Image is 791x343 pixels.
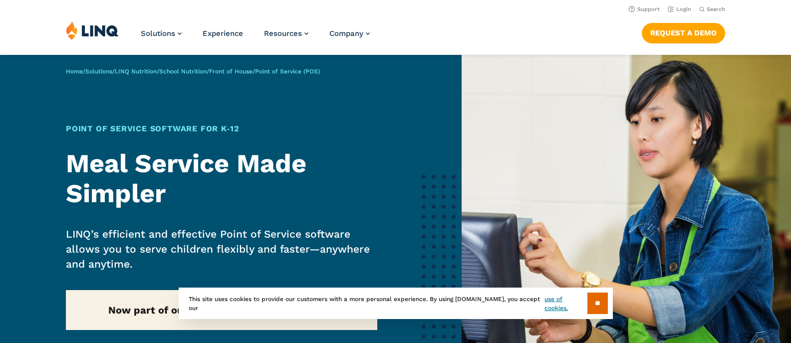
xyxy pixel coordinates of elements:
[66,68,83,75] a: Home
[141,21,370,54] nav: Primary Navigation
[141,29,175,38] span: Solutions
[329,29,370,38] a: Company
[66,21,119,40] img: LINQ | K‑12 Software
[66,148,306,209] strong: Meal Service Made Simpler
[66,227,378,272] p: LINQ’s efficient and effective Point of Service software allows you to serve children flexibly an...
[707,6,725,12] span: Search
[209,68,253,75] a: Front of House
[629,6,660,12] a: Support
[642,23,725,43] a: Request a Demo
[264,29,302,38] span: Resources
[255,68,320,75] span: Point of Service (POS)
[115,68,157,75] a: LINQ Nutrition
[159,68,207,75] a: School Nutrition
[179,288,613,319] div: This site uses cookies to provide our customers with a more personal experience. By using [DOMAIN...
[329,29,363,38] span: Company
[264,29,308,38] a: Resources
[203,29,243,38] a: Experience
[544,295,587,313] a: use of cookies.
[66,68,320,75] span: / / / / /
[642,21,725,43] nav: Button Navigation
[66,123,378,135] h1: Point of Service Software for K‑12
[699,5,725,13] button: Open Search Bar
[668,6,691,12] a: Login
[85,68,112,75] a: Solutions
[141,29,182,38] a: Solutions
